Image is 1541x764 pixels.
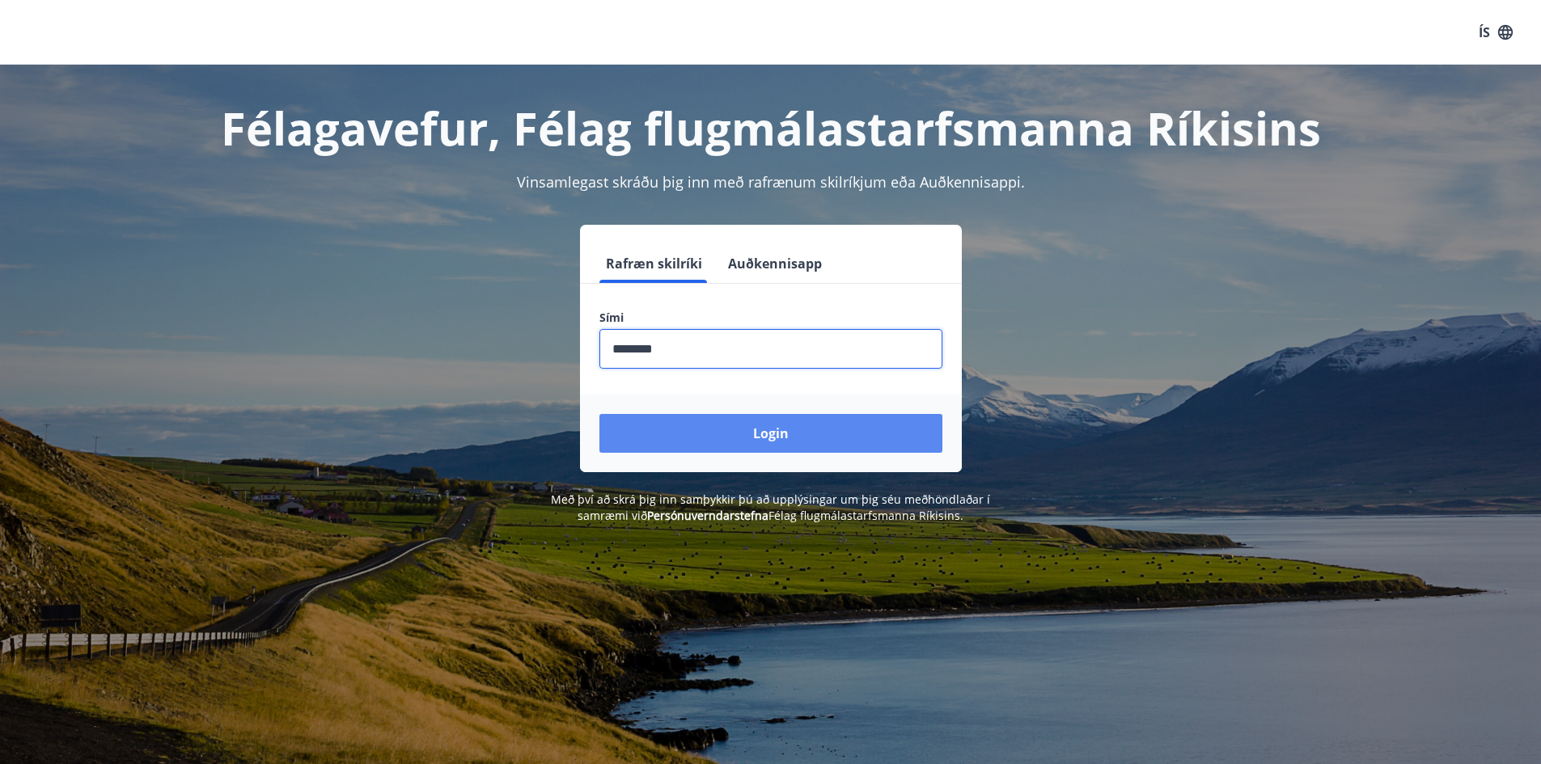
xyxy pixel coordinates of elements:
a: Persónuverndarstefna [647,508,768,523]
span: Vinsamlegast skráðu þig inn með rafrænum skilríkjum eða Auðkennisappi. [517,172,1025,192]
label: Sími [599,310,942,326]
button: Rafræn skilríki [599,244,709,283]
button: Login [599,414,942,453]
h1: Félagavefur, Félag flugmálastarfsmanna Ríkisins [208,97,1334,158]
button: ÍS [1470,18,1522,47]
button: Auðkennisapp [722,244,828,283]
span: Með því að skrá þig inn samþykkir þú að upplýsingar um þig séu meðhöndlaðar í samræmi við Félag f... [551,492,990,523]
